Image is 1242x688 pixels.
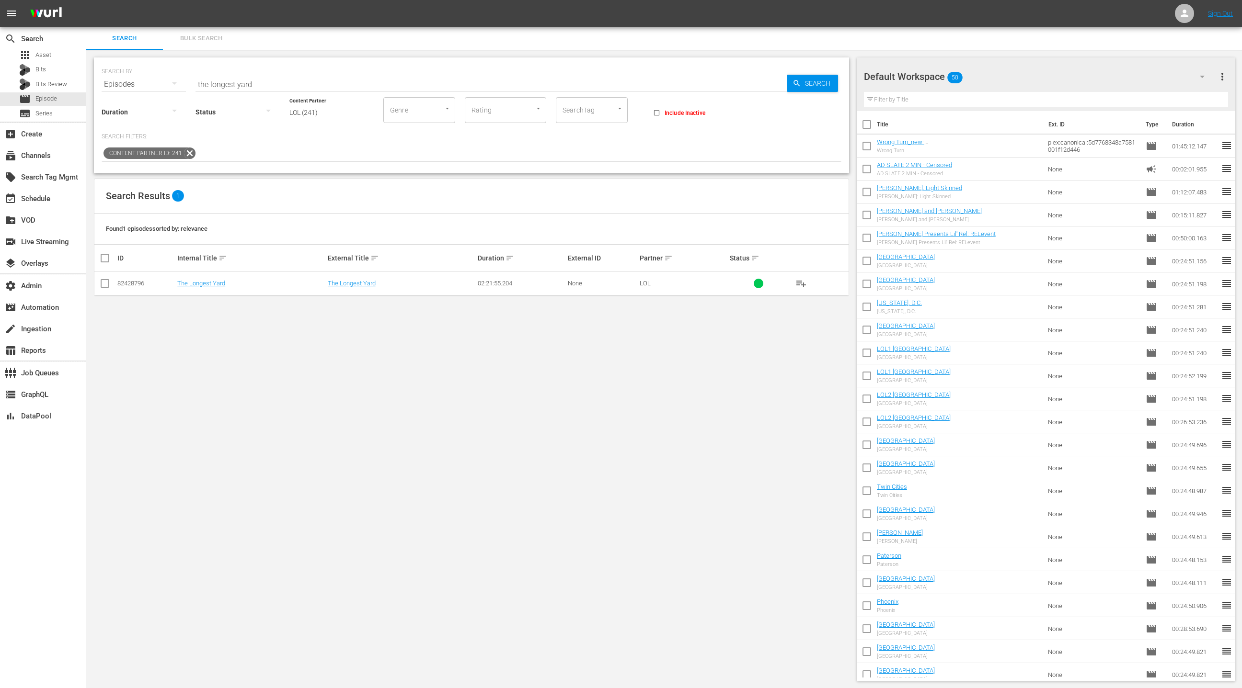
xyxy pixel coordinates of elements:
[877,322,935,329] a: [GEOGRAPHIC_DATA]
[506,254,514,262] span: sort
[1221,324,1232,335] span: reorder
[23,2,69,25] img: ans4CAIJ8jUAAAAAAAAAAAAAAAAAAAAAAAAgQb4GAAAAAAAAAAAAAAAAAAAAAAAAJMjXAAAAAAAAAAAAAAAAAAAAAAAAgAT5G...
[172,190,184,202] span: 1
[1044,203,1142,226] td: None
[877,161,952,169] a: AD SLATE 2 MIN - Censored
[1168,318,1221,341] td: 00:24:51.240
[877,598,898,605] a: Phoenix
[19,49,31,61] span: Asset
[1044,433,1142,456] td: None
[1168,180,1221,203] td: 01:12:07.483
[877,630,935,636] div: [GEOGRAPHIC_DATA]
[1146,255,1157,267] span: Episode
[877,377,951,383] div: [GEOGRAPHIC_DATA]
[1168,502,1221,525] td: 00:24:49.946
[877,147,1040,154] div: Wrong Turn
[877,414,951,421] a: LOL2 [GEOGRAPHIC_DATA]
[877,538,923,544] div: [PERSON_NAME]
[877,460,935,467] a: [GEOGRAPHIC_DATA]
[5,323,16,335] span: Ingestion
[5,236,16,248] span: Live Streaming
[1168,158,1221,180] td: 00:02:01.955
[1146,186,1157,198] span: Episode
[19,79,31,90] div: Bits Review
[1168,594,1221,617] td: 00:24:50.906
[1168,663,1221,686] td: 00:24:49.821
[35,94,57,103] span: Episode
[1166,111,1224,138] th: Duration
[877,207,982,214] a: [PERSON_NAME] and [PERSON_NAME]
[1044,548,1142,571] td: None
[1168,249,1221,272] td: 00:24:51.156
[1221,622,1232,634] span: reorder
[947,68,963,88] span: 50
[1044,387,1142,410] td: None
[1146,554,1157,565] span: Episode
[1044,410,1142,433] td: None
[1146,646,1157,657] span: Episode
[1217,65,1228,88] button: more_vert
[1221,393,1232,404] span: reorder
[877,515,935,521] div: [GEOGRAPHIC_DATA]
[730,252,787,264] div: Status
[877,111,1043,138] th: Title
[751,254,759,262] span: sort
[1221,576,1232,588] span: reorder
[1146,324,1157,336] span: Episode
[1168,456,1221,479] td: 00:24:49.655
[1044,663,1142,686] td: None
[1146,278,1157,290] span: Episode
[5,345,16,356] span: Reports
[1221,301,1232,312] span: reorder
[1146,577,1157,588] span: Episode
[370,254,379,262] span: sort
[877,506,935,513] a: [GEOGRAPHIC_DATA]
[1221,530,1232,542] span: reorder
[877,676,935,682] div: [GEOGRAPHIC_DATA]
[877,285,935,292] div: [GEOGRAPHIC_DATA]
[877,170,952,177] div: AD SLATE 2 MIN - Censored
[103,147,184,159] span: Content Partner ID: 241
[5,150,16,161] span: Channels
[1044,180,1142,203] td: None
[5,367,16,379] span: Job Queues
[1221,553,1232,565] span: reorder
[640,252,727,264] div: Partner
[877,216,982,223] div: [PERSON_NAME] and [PERSON_NAME]
[1217,71,1228,82] span: more_vert
[5,193,16,204] span: Schedule
[877,621,935,628] a: [GEOGRAPHIC_DATA]
[5,128,16,140] span: Create
[1168,341,1221,364] td: 00:24:51.240
[1044,341,1142,364] td: None
[1168,364,1221,387] td: 00:24:52.199
[877,230,996,237] a: [PERSON_NAME] Presents Lil' Rel: RELevent
[5,171,16,183] span: Search Tag Mgmt
[1221,232,1232,243] span: reorder
[5,258,16,269] span: Overlays
[1221,347,1232,358] span: reorder
[1146,531,1157,542] span: Episode
[1168,640,1221,663] td: 00:24:49.821
[1221,140,1232,151] span: reorder
[328,280,376,287] a: The Longest Yard
[1221,278,1232,289] span: reorder
[568,280,637,287] div: None
[478,252,565,264] div: Duration
[1044,226,1142,249] td: None
[177,280,225,287] a: The Longest Yard
[328,252,475,264] div: External Title
[1146,600,1157,611] span: Episode
[1044,617,1142,640] td: None
[35,79,67,89] span: Bits Review
[1221,186,1232,197] span: reorder
[877,138,994,153] a: Wrong Turn_new-regency_avail:638f9c53bea84ae74c0a8963
[1146,370,1157,382] span: Episode
[568,254,637,262] div: External ID
[877,354,951,361] div: [GEOGRAPHIC_DATA]
[19,64,31,76] div: Bits
[665,109,705,117] span: Include Inactive
[102,133,841,141] p: Search Filters:
[864,63,1214,90] div: Default Workspace
[1044,456,1142,479] td: None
